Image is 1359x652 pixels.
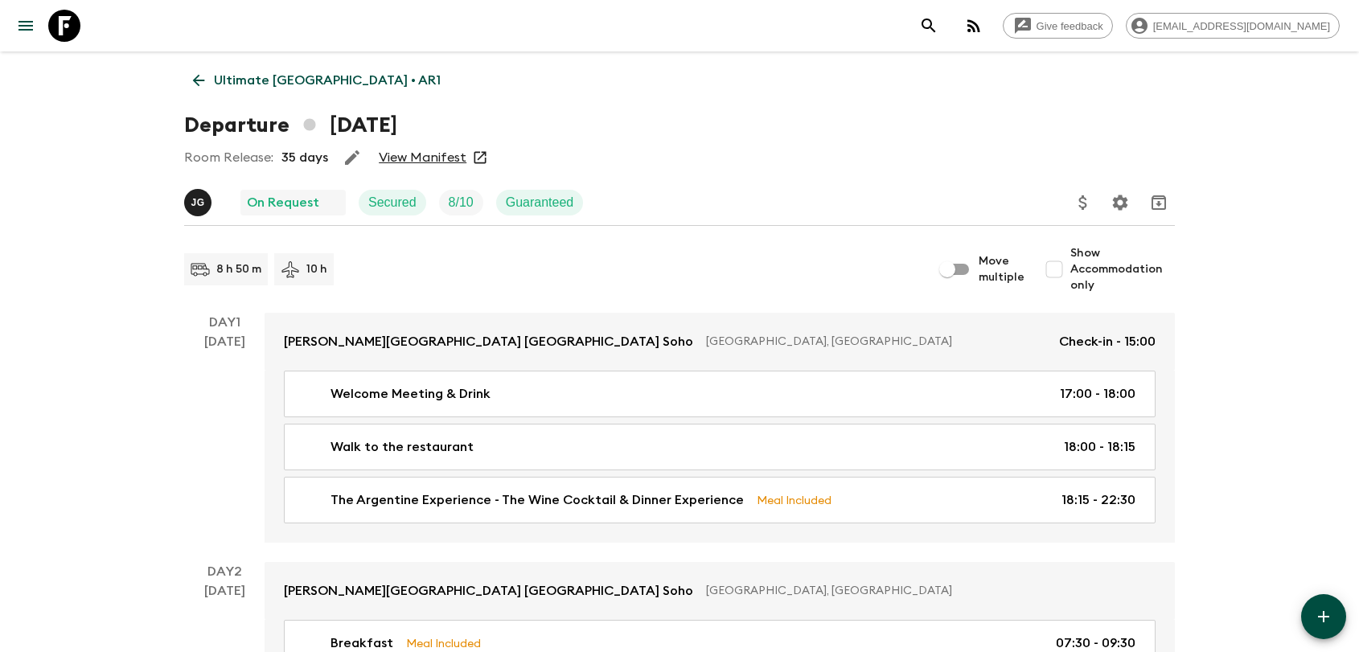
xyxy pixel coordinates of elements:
p: 8 h 50 m [216,261,261,277]
button: menu [10,10,42,42]
a: Walk to the restaurant18:00 - 18:15 [284,424,1156,470]
p: [GEOGRAPHIC_DATA], [GEOGRAPHIC_DATA] [706,583,1143,599]
p: Ultimate [GEOGRAPHIC_DATA] • AR1 [214,71,441,90]
p: 35 days [281,148,328,167]
p: Welcome Meeting & Drink [331,384,491,404]
p: 18:15 - 22:30 [1061,490,1135,510]
span: Show Accommodation only [1070,245,1175,293]
div: [DATE] [204,332,245,543]
a: The Argentine Experience - The Wine Cocktail & Dinner ExperienceMeal Included18:15 - 22:30 [284,477,1156,523]
a: Welcome Meeting & Drink17:00 - 18:00 [284,371,1156,417]
button: Settings [1104,187,1136,219]
button: search adventures [913,10,945,42]
div: Trip Fill [439,190,483,215]
div: Secured [359,190,426,215]
p: [GEOGRAPHIC_DATA], [GEOGRAPHIC_DATA] [706,334,1046,350]
p: On Request [247,193,319,212]
p: 10 h [306,261,327,277]
p: Room Release: [184,148,273,167]
p: 17:00 - 18:00 [1060,384,1135,404]
p: [PERSON_NAME][GEOGRAPHIC_DATA] [GEOGRAPHIC_DATA] Soho [284,332,693,351]
div: [EMAIL_ADDRESS][DOMAIN_NAME] [1126,13,1340,39]
p: Guaranteed [506,193,574,212]
a: View Manifest [379,150,466,166]
p: Day 1 [184,313,265,332]
p: Check-in - 15:00 [1059,332,1156,351]
span: Give feedback [1028,20,1112,32]
button: Archive (Completed, Cancelled or Unsynced Departures only) [1143,187,1175,219]
p: 18:00 - 18:15 [1064,437,1135,457]
a: [PERSON_NAME][GEOGRAPHIC_DATA] [GEOGRAPHIC_DATA] Soho[GEOGRAPHIC_DATA], [GEOGRAPHIC_DATA] [265,562,1175,620]
p: Day 2 [184,562,265,581]
a: Ultimate [GEOGRAPHIC_DATA] • AR1 [184,64,450,96]
a: Give feedback [1003,13,1113,39]
span: [EMAIL_ADDRESS][DOMAIN_NAME] [1144,20,1339,32]
p: The Argentine Experience - The Wine Cocktail & Dinner Experience [331,490,744,510]
p: 8 / 10 [449,193,474,212]
p: J G [191,196,204,209]
p: Meal Included [406,634,481,652]
span: Move multiple [979,253,1025,285]
p: Meal Included [757,491,831,509]
p: [PERSON_NAME][GEOGRAPHIC_DATA] [GEOGRAPHIC_DATA] Soho [284,581,693,601]
p: Secured [368,193,417,212]
p: Walk to the restaurant [331,437,474,457]
h1: Departure [DATE] [184,109,397,141]
button: Update Price, Early Bird Discount and Costs [1067,187,1099,219]
span: Jessica Giachello [184,194,215,207]
a: [PERSON_NAME][GEOGRAPHIC_DATA] [GEOGRAPHIC_DATA] Soho[GEOGRAPHIC_DATA], [GEOGRAPHIC_DATA]Check-in... [265,313,1175,371]
button: JG [184,189,215,216]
